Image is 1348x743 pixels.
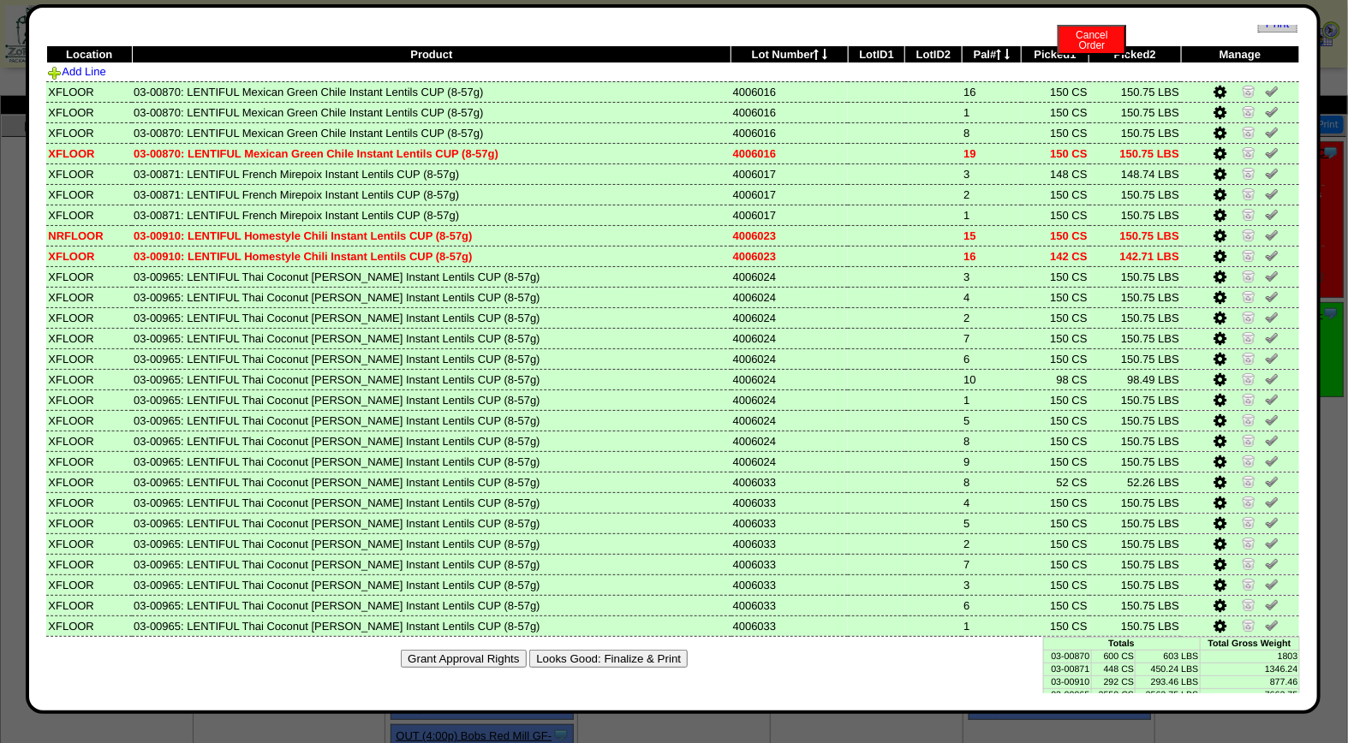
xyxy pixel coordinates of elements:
td: 450.24 LBS [1136,663,1200,675]
img: Zero Item and Verify [1242,618,1256,632]
button: Looks Good: Finalize & Print [529,650,688,668]
img: Un-Verify Pick [1265,248,1279,262]
td: 98 CS [1022,369,1089,389]
td: 150 CS [1022,595,1089,615]
td: 150 CS [1022,307,1089,328]
td: 03-00910: LENTIFUL Homestyle Chili Instant Lentils CUP (8-57g) [132,246,731,266]
td: XFLOOR [46,431,132,451]
td: 9 [962,451,1021,472]
img: Un-Verify Pick [1265,104,1279,118]
td: 150.75 LBS [1089,410,1181,431]
td: 150.75 LBS [1089,451,1181,472]
td: XFLOOR [46,81,132,102]
td: 150 CS [1022,533,1089,554]
img: Zero Item and Verify [1242,433,1256,447]
td: Total Gross Weight [1200,637,1299,650]
td: 03-00910: LENTIFUL Homestyle Chili Instant Lentils CUP (8-57g) [132,225,731,246]
td: XFLOOR [46,266,132,287]
td: XFLOOR [46,328,132,348]
td: 600 CS [1091,650,1136,663]
td: XFLOOR [46,184,132,205]
th: Pal# [962,46,1021,63]
td: 03-00965: LENTIFUL Thai Coconut [PERSON_NAME] Instant Lentils CUP (8-57g) [132,513,731,533]
td: 150.75 LBS [1089,122,1181,143]
img: Zero Item and Verify [1242,269,1256,282]
td: 150 CS [1022,102,1089,122]
img: Un-Verify Pick [1265,597,1279,611]
td: 03-00870: LENTIFUL Mexican Green Chile Instant Lentils CUP (8-57g) [132,102,731,122]
td: 03-00965: LENTIFUL Thai Coconut [PERSON_NAME] Instant Lentils CUP (8-57g) [132,431,731,451]
td: 1346.24 [1200,663,1299,675]
td: XFLOOR [46,307,132,328]
td: 7662.75 [1200,688,1299,701]
td: 03-00965: LENTIFUL Thai Coconut [PERSON_NAME] Instant Lentils CUP (8-57g) [132,307,731,328]
img: Un-Verify Pick [1265,495,1279,508]
td: 142 CS [1022,246,1089,266]
img: Zero Item and Verify [1242,474,1256,488]
td: 150.75 LBS [1089,143,1181,163]
td: 150.75 LBS [1089,431,1181,451]
td: XFLOOR [46,472,132,492]
img: Zero Item and Verify [1242,330,1256,344]
img: Zero Item and Verify [1242,413,1256,426]
td: 148 CS [1022,163,1089,184]
img: Un-Verify Pick [1265,577,1279,591]
td: 03-00965: LENTIFUL Thai Coconut [PERSON_NAME] Instant Lentils CUP (8-57g) [132,492,731,513]
img: Zero Item and Verify [1242,248,1256,262]
img: Zero Item and Verify [1242,166,1256,180]
td: 03-00870: LENTIFUL Mexican Green Chile Instant Lentils CUP (8-57g) [132,81,731,102]
img: Zero Item and Verify [1242,556,1256,570]
img: Un-Verify Pick [1265,515,1279,529]
td: 03-00870 [1043,650,1091,663]
td: 03-00910 [1043,675,1091,688]
td: XFLOOR [46,451,132,472]
td: 03-00965: LENTIFUL Thai Coconut [PERSON_NAME] Instant Lentils CUP (8-57g) [132,574,731,595]
td: 5 [962,513,1021,533]
img: Zero Item and Verify [1242,392,1256,406]
td: 2 [962,307,1021,328]
img: Zero Item and Verify [1242,289,1256,303]
td: 03-00871 [1043,663,1091,675]
td: 4 [962,287,1021,307]
th: Picked2 [1089,46,1181,63]
td: NRFLOOR [46,225,132,246]
td: 7 [962,554,1021,574]
td: XFLOOR [46,163,132,184]
td: 1803 [1200,650,1299,663]
img: Un-Verify Pick [1265,330,1279,344]
td: 52 CS [1022,472,1089,492]
td: 03-00965: LENTIFUL Thai Coconut [PERSON_NAME] Instant Lentils CUP (8-57g) [132,287,731,307]
td: 52.26 LBS [1089,472,1181,492]
img: Un-Verify Pick [1265,84,1279,98]
td: 4006016 [731,143,849,163]
td: 150.75 LBS [1089,554,1181,574]
td: 150 CS [1022,122,1089,143]
td: 3 [962,574,1021,595]
img: Zero Item and Verify [1242,187,1256,200]
td: 4006024 [731,328,849,348]
img: Zero Item and Verify [1242,146,1256,159]
td: 4006016 [731,102,849,122]
td: 4006023 [731,225,849,246]
img: Zero Item and Verify [1242,84,1256,98]
td: 03-00965: LENTIFUL Thai Coconut [PERSON_NAME] Instant Lentils CUP (8-57g) [132,533,731,554]
td: 4006024 [731,410,849,431]
td: 150 CS [1022,389,1089,410]
td: 03-00965: LENTIFUL Thai Coconut [PERSON_NAME] Instant Lentils CUP (8-57g) [132,266,731,287]
td: XFLOOR [46,513,132,533]
td: XFLOOR [46,287,132,307]
td: 293.46 LBS [1136,675,1200,688]
td: XFLOOR [46,122,132,143]
td: 4006033 [731,574,849,595]
td: 4006033 [731,513,849,533]
td: 150.75 LBS [1089,615,1181,636]
td: 150 CS [1022,574,1089,595]
td: 2550 CS [1091,688,1136,701]
td: Totals [1043,637,1200,650]
td: 150 CS [1022,81,1089,102]
td: 03-00871: LENTIFUL French Mirepoix Instant Lentils CUP (8-57g) [132,163,731,184]
td: 1 [962,205,1021,225]
td: 150.75 LBS [1089,348,1181,369]
td: 19 [962,143,1021,163]
img: Zero Item and Verify [1242,536,1256,550]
